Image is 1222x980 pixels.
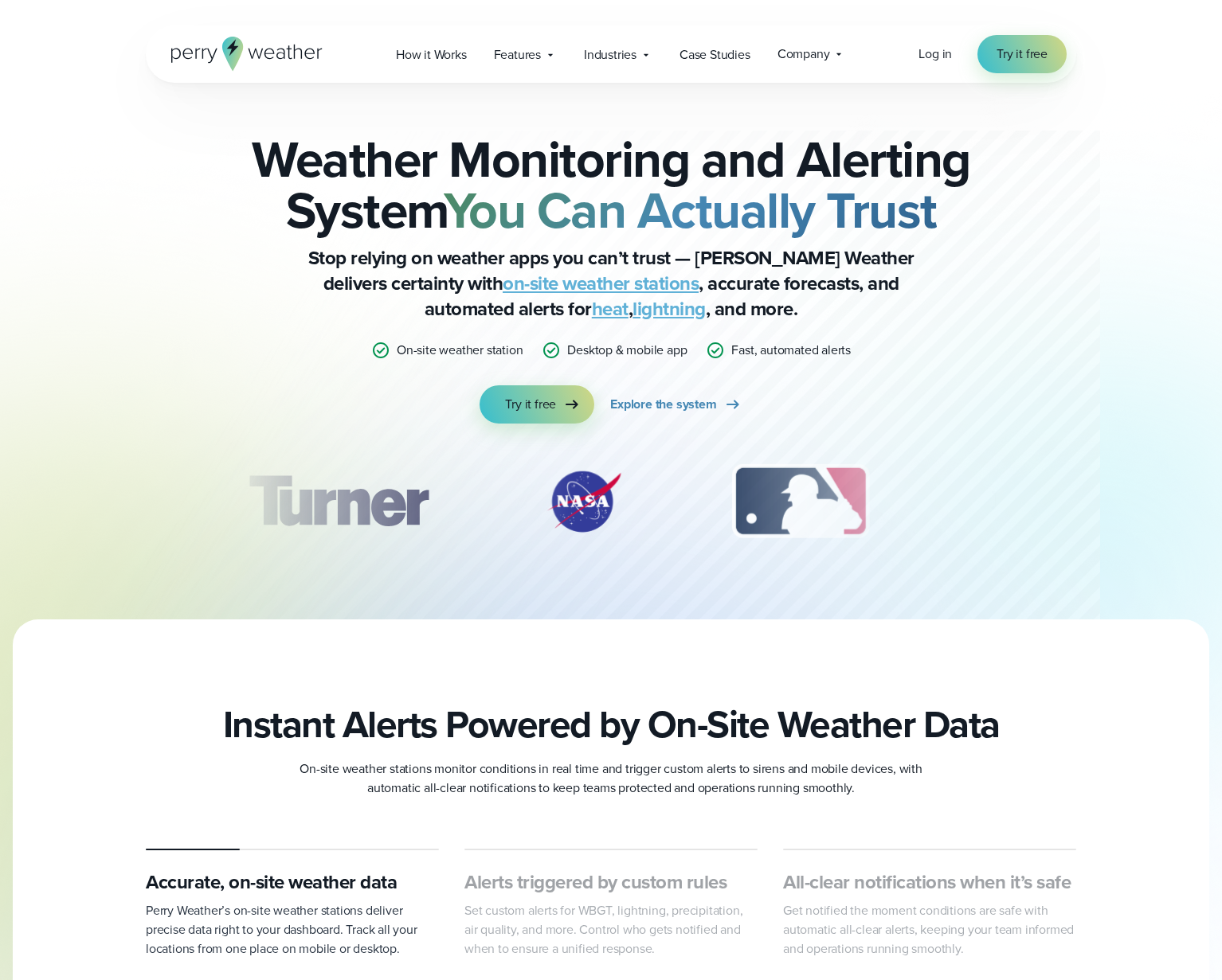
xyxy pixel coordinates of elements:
[494,45,541,64] span: Features
[464,901,758,959] p: Set custom alerts for WBGT, lightning, precipitation, air quality, and more. Control who gets not...
[977,35,1067,73] a: Try it free
[444,173,937,248] strong: You Can Actually Trust
[528,462,640,541] img: NASA.svg
[292,245,930,322] p: Stop relying on weather apps you can’t trust — [PERSON_NAME] Weather delivers certainty with , ac...
[225,462,452,541] img: Turner-Construction_1.svg
[397,341,523,360] p: On-site weather station
[396,45,467,64] span: How it Works
[464,869,758,895] h3: Alerts triggered by custom rules
[610,395,716,414] span: Explore the system
[567,341,687,360] p: Desktop & mobile app
[480,385,594,424] a: Try it free
[918,45,952,63] span: Log in
[223,702,1000,747] h2: Instant Alerts Powered by On-Site Weather Data
[584,45,636,64] span: Industries
[666,38,764,71] a: Case Studies
[918,45,952,64] a: Log in
[680,45,750,64] span: Case Studies
[505,395,556,414] span: Try it free
[503,269,699,298] a: on-site weather stations
[528,462,640,541] div: 2 of 12
[777,45,830,64] span: Company
[962,462,1089,541] img: PGA.svg
[592,295,629,323] a: heat
[731,341,851,360] p: Fast, automated alerts
[962,462,1089,541] div: 4 of 12
[382,38,480,71] a: How it Works
[146,869,439,895] h3: Accurate, on-site weather data
[225,462,997,549] div: slideshow
[225,134,997,236] h2: Weather Monitoring and Alerting System
[292,759,930,798] p: On-site weather stations monitor conditions in real time and trigger custom alerts to sirens and ...
[783,901,1076,959] p: Get notified the moment conditions are safe with automatic all-clear alerts, keeping your team in...
[997,45,1048,64] span: Try it free
[633,295,706,323] a: lightning
[716,462,884,541] div: 3 of 12
[225,462,452,541] div: 1 of 12
[783,869,1076,895] h3: All-clear notifications when it’s safe
[716,462,884,541] img: MLB.svg
[610,385,742,424] a: Explore the system
[146,901,439,959] p: Perry Weather’s on-site weather stations deliver precise data right to your dashboard. Track all ...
